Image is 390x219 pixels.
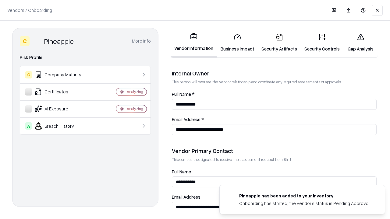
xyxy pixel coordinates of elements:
div: Vendor Primary Contact [172,147,377,155]
div: Breach History [25,122,98,130]
div: Onboarding has started, the vendor's status is Pending Approval. [239,200,370,207]
div: Analyzing [127,106,143,111]
p: This contact is designated to receive the assessment request from Shift [172,157,377,162]
label: Email Address [172,195,377,199]
div: Analyzing [127,89,143,94]
p: Vendors / Onboarding [7,7,52,13]
img: Pineapple [32,36,42,46]
label: Email Address * [172,117,377,122]
div: AI Exposure [25,105,98,113]
img: pineappleenergy.com [227,193,234,200]
p: This person will oversee the vendor relationship and coordinate any required assessments or appro... [172,79,377,85]
a: Security Controls [301,29,343,57]
div: Certificates [25,88,98,96]
div: Company Maturity [25,71,98,78]
a: Gap Analysis [343,29,378,57]
label: Full Name * [172,92,377,96]
div: Risk Profile [20,54,151,61]
a: Business Impact [217,29,258,57]
a: Security Artifacts [258,29,301,57]
div: Internal Owner [172,70,377,77]
a: Vendor Information [171,28,217,57]
label: Full Name [172,169,377,174]
button: More info [132,36,151,47]
div: Pineapple [44,36,74,46]
div: A [25,122,32,130]
div: C [20,36,30,46]
div: Pineapple has been added to your inventory [239,193,370,199]
div: C [25,71,32,78]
